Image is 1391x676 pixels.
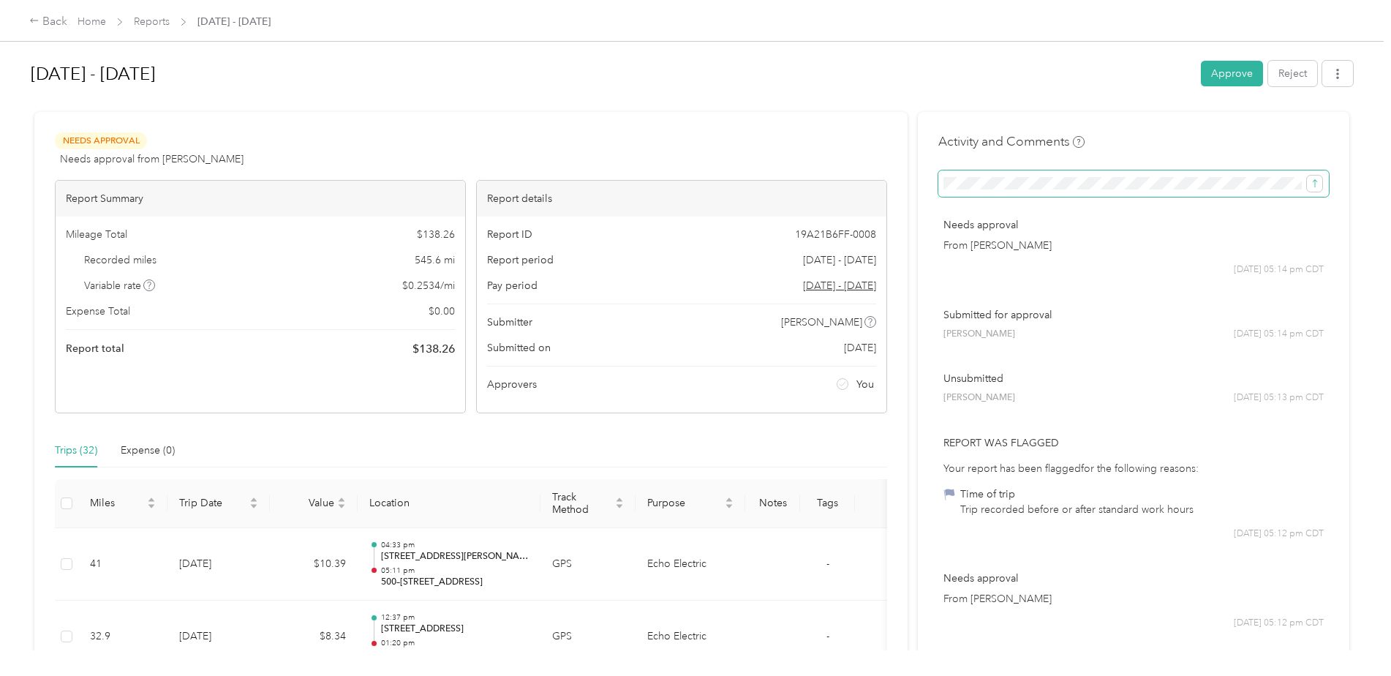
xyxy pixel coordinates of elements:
span: $ 138.26 [417,227,455,242]
span: Pay period [487,278,538,293]
p: [STREET_ADDRESS] [381,623,529,636]
span: [DATE] 05:14 pm CDT [1234,263,1324,277]
td: Echo Electric [636,601,745,674]
td: [DATE] [167,601,270,674]
p: Needs approval [943,217,1324,233]
span: Purpose [647,497,722,509]
td: 41 [78,528,167,601]
td: $10.39 [270,528,358,601]
span: [PERSON_NAME] [781,315,862,330]
th: Tags [800,479,855,528]
span: Needs Approval [55,132,147,149]
td: GPS [540,601,636,674]
th: Miles [78,479,167,528]
span: [DATE] 05:12 pm CDT [1234,617,1324,630]
td: [DATE] [167,528,270,601]
span: [DATE] - [DATE] [803,252,876,268]
span: [PERSON_NAME] [943,328,1015,341]
span: [DATE] 05:13 pm CDT [1234,391,1324,405]
td: GPS [540,528,636,601]
span: caret-up [337,495,346,504]
p: From [PERSON_NAME] [943,238,1324,253]
h1: Sep 1 - 30, 2025 [31,56,1191,91]
td: 32.9 [78,601,167,674]
span: [DATE] 05:14 pm CDT [1234,328,1324,341]
div: Trip recorded before or after standard work hours [960,502,1194,517]
p: Report was flagged [943,435,1324,451]
div: Report Summary [56,181,465,217]
span: Needs approval from [PERSON_NAME] [60,151,244,167]
th: Purpose [636,479,745,528]
th: Trip Date [167,479,270,528]
span: caret-down [337,502,346,511]
p: 04:33 pm [381,540,529,550]
td: Echo Electric [636,528,745,601]
span: [DATE] - [DATE] [197,14,271,29]
span: 19A21B6FF-0008 [795,227,876,242]
span: caret-up [615,495,624,504]
p: [STREET_ADDRESS][PERSON_NAME] [381,550,529,563]
span: [PERSON_NAME] [943,391,1015,405]
div: Back [29,13,67,31]
button: Reject [1268,61,1317,86]
span: 545.6 mi [415,252,455,268]
p: 05:11 pm [381,566,529,576]
span: caret-down [615,502,624,511]
div: Trips (32) [55,443,97,459]
span: caret-up [147,495,156,504]
p: Unsubmitted [943,371,1324,386]
span: Submitter [487,315,532,330]
div: Your report has been flagged for the following reasons: [943,461,1324,476]
td: $8.34 [270,601,358,674]
span: Variable rate [84,278,156,293]
th: Value [270,479,358,528]
span: Value [282,497,334,509]
a: Home [78,15,106,28]
button: Approve [1201,61,1263,86]
span: You [856,377,874,392]
span: caret-down [725,502,734,511]
p: 12:37 pm [381,612,529,623]
span: caret-down [147,502,156,511]
span: Report ID [487,227,532,242]
th: Track Method [540,479,636,528]
span: - [826,630,829,642]
span: Go to pay period [803,278,876,293]
span: [DATE] [844,340,876,356]
span: caret-down [249,502,258,511]
span: Report period [487,252,554,268]
th: Location [358,479,540,528]
p: Submitted for approval [943,307,1324,323]
span: [DATE] 05:12 pm CDT [1234,527,1324,541]
span: - [826,557,829,570]
p: [STREET_ADDRESS][PERSON_NAME] [381,648,529,661]
span: Approvers [487,377,537,392]
h4: Activity and Comments [938,132,1085,151]
span: Expense Total [66,304,130,319]
span: $ 0.00 [429,304,455,319]
p: 500–[STREET_ADDRESS] [381,576,529,589]
div: Time of trip [960,487,1194,502]
th: Notes [745,479,800,528]
div: Expense (0) [121,443,175,459]
div: Report details [477,181,886,217]
a: Reports [134,15,170,28]
span: Trip Date [179,497,246,509]
span: $ 138.26 [412,340,455,358]
span: Submitted on [487,340,551,356]
span: Report total [66,341,124,356]
p: 01:20 pm [381,638,529,648]
span: Miles [90,497,144,509]
iframe: Everlance-gr Chat Button Frame [1309,594,1391,676]
p: From [PERSON_NAME] [943,591,1324,606]
span: $ 0.2534 / mi [402,278,455,293]
span: Mileage Total [66,227,127,242]
p: Needs approval [943,571,1324,586]
span: caret-up [249,495,258,504]
span: caret-up [725,495,734,504]
span: Track Method [552,491,612,516]
span: Recorded miles [84,252,157,268]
